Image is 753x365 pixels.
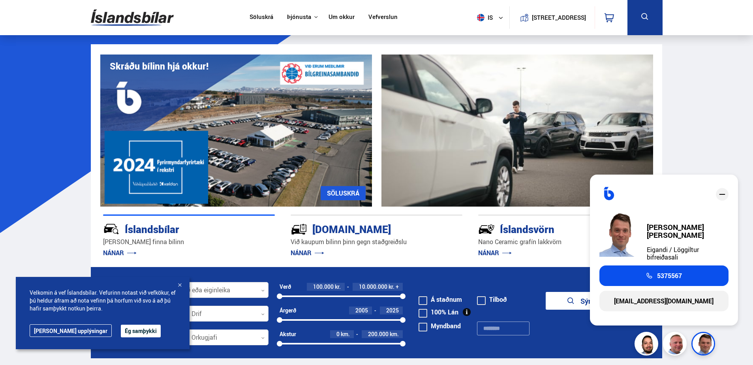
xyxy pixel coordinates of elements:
img: FbJEzSuNWCJXmdc-.webp [693,333,716,357]
span: km. [341,331,350,337]
button: is [474,6,509,29]
label: Myndband [419,323,461,329]
span: Velkomin á vef Íslandsbílar. Vefurinn notast við vefkökur, ef þú heldur áfram að nota vefinn þá h... [30,289,176,312]
a: 5375567 [599,265,729,286]
div: Verð [280,284,291,290]
img: G0Ugv5HjCgRt.svg [91,5,174,30]
a: NÁNAR [103,248,137,257]
span: km. [390,331,399,337]
a: [PERSON_NAME] upplýsingar [30,324,112,337]
div: Árgerð [280,307,296,314]
span: is [474,14,494,21]
p: Við kaupum bílinn þinn gegn staðgreiðslu [291,237,462,246]
button: Þjónusta [287,13,311,21]
h1: Skráðu bílinn hjá okkur! [110,61,208,71]
img: eKx6w-_Home_640_.png [100,55,372,207]
div: Íslandsvörn [478,222,622,235]
span: 5375567 [657,272,682,279]
span: kr. [389,284,394,290]
div: Íslandsbílar [103,222,247,235]
label: Á staðnum [419,296,462,303]
button: [STREET_ADDRESS] [535,14,583,21]
span: 100.000 [313,283,334,290]
img: svg+xml;base64,PHN2ZyB4bWxucz0iaHR0cDovL3d3dy53My5vcmcvMjAwMC9zdmciIHdpZHRoPSI1MTIiIGhlaWdodD0iNT... [477,14,484,21]
button: Ég samþykki [121,325,161,337]
div: Akstur [280,331,296,337]
a: SÖLUSKRÁ [321,186,366,200]
a: NÁNAR [291,248,324,257]
img: -Svtn6bYgwAsiwNX.svg [478,221,495,237]
div: Eigandi / Löggiltur bifreiðasali [647,246,729,261]
a: Söluskrá [250,13,273,22]
span: + [396,284,399,290]
img: JRvxyua_JYH6wB4c.svg [103,221,120,237]
img: nhp88E3Fdnt1Opn2.png [636,333,659,357]
img: tr5P-W3DuiFaO7aO.svg [291,221,307,237]
a: Vefverslun [368,13,398,22]
span: 0 [336,330,340,338]
span: 2005 [355,307,368,314]
div: close [716,188,729,201]
button: Sýna bíla [546,292,642,310]
img: siFngHWaQ9KaOqBr.png [664,333,688,357]
span: 200.000 [368,330,389,338]
p: Nano Ceramic grafín lakkvörn [478,237,650,246]
a: [EMAIL_ADDRESS][DOMAIN_NAME] [599,291,729,311]
p: [PERSON_NAME] finna bílinn [103,237,275,246]
span: 10.000.000 [359,283,387,290]
a: Um okkur [329,13,355,22]
div: [DOMAIN_NAME] [291,222,434,235]
a: NÁNAR [478,248,512,257]
label: 100% Lán [419,309,458,315]
span: kr. [335,284,341,290]
img: FbJEzSuNWCJXmdc-.webp [599,211,639,257]
div: [PERSON_NAME] [PERSON_NAME] [647,223,729,239]
label: Tilboð [477,296,507,303]
a: [STREET_ADDRESS] [514,6,590,29]
span: 2025 [386,307,399,314]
